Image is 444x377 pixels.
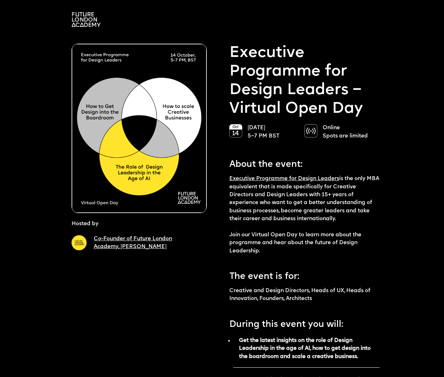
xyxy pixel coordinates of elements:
p: is the only MBA equivalent that is made specifically for Creative Directors and Design Leaders wi... [229,175,380,255]
a: Co-Founder of Future London Academy, [PERSON_NAME] [94,236,172,250]
img: A logo saying in 3 lines: Future London Academy [72,12,101,27]
p: Online Spots are limited [323,124,372,140]
p: The event is for: [229,266,380,283]
p: [DATE] 5–7 PM BST [248,124,297,140]
img: A yellow circle with Future London Academy logo [72,235,87,250]
p: Executive Programme for Design Leaders – Virtual Open Day [229,44,380,119]
p: Creative and Design Directors, Heads of UX, Heads of Innovation, Founders, Architects [229,287,380,303]
a: Executive Programme for Design Leaders [229,176,339,182]
strong: Get the latest insights on the role of Design Leadership in the age of AI, how to get design into... [239,338,371,359]
p: About the event: [229,154,380,171]
p: During this event you will: [229,314,380,331]
p: Hosted by [72,220,98,228]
